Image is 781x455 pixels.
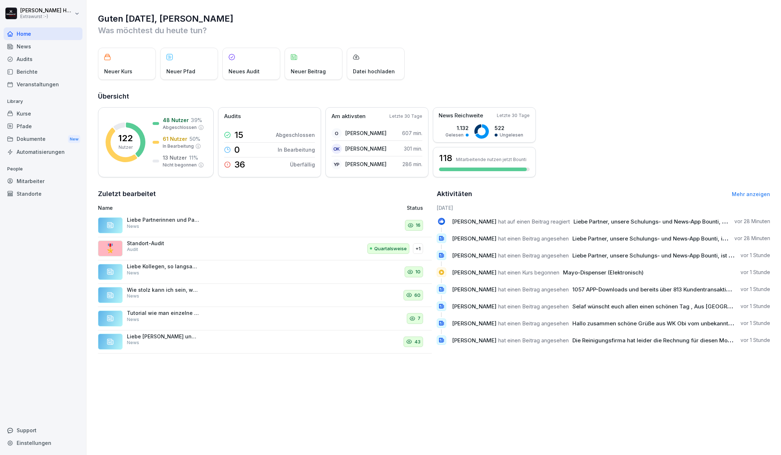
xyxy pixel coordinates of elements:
p: News [127,339,139,346]
h2: Übersicht [98,91,770,101]
div: OK [332,144,342,154]
p: Neuer Kurs [104,68,132,75]
span: [PERSON_NAME] [452,235,496,242]
p: Library [4,96,82,107]
p: 16 [416,222,421,229]
a: Berichte [4,65,82,78]
p: News [127,223,139,230]
p: 10 [415,268,421,276]
p: Wie stolz kann ich sein, wenn ich höre wie toll Ihr die App empfehlt?! Ganz großes Kompliment kon... [127,287,199,293]
a: Mitarbeiter [4,175,82,187]
p: vor 1 Stunde [741,269,770,276]
a: Liebe Kollegen, so langsam werden die Tage wieder dunkler und das schlechte Wetter kommt näher. B... [98,260,432,284]
p: Abgeschlossen [163,124,197,131]
span: hat einen Beitrag angesehen [498,320,569,327]
a: Wie stolz kann ich sein, wenn ich höre wie toll Ihr die App empfehlt?! Ganz großes Kompliment kon... [98,284,432,307]
p: Mitarbeitende nutzen jetzt Bounti [456,157,526,162]
a: Liebe [PERSON_NAME] und Kollegen, ein paar Wochen arbeiten wir nun nach den neuen Vorgaben der "B... [98,330,432,354]
p: [PERSON_NAME] [345,129,387,137]
a: Mehr anzeigen [732,191,770,197]
a: Standorte [4,187,82,200]
p: 7 [418,315,421,322]
h2: Aktivitäten [437,189,472,199]
p: 1.132 [445,124,469,132]
a: 🎖️Standort-AuditAuditQuartalsweise+1 [98,237,432,261]
p: 607 min. [402,129,422,137]
span: Selaf wünscht euch allen einen schönen Tag , Aus [GEOGRAPHIC_DATA] Obi. [572,303,773,310]
div: Kurse [4,107,82,120]
p: Neuer Pfad [166,68,195,75]
p: In Bearbeitung [163,143,194,149]
p: Datei hochladen [353,68,395,75]
p: 39 % [191,116,202,124]
a: Liebe Partnerinnen und Partner, ich finde es klasse, was wir alles in den letzten Wochen umgesetz... [98,214,432,237]
p: 🎖️ [105,242,116,255]
p: 61 Nutzer [163,135,187,143]
p: Abgeschlossen [276,131,315,139]
a: Pfade [4,120,82,133]
p: vor 1 Stunde [741,252,770,259]
p: In Bearbeitung [278,146,315,153]
p: [PERSON_NAME] [345,160,387,168]
p: Nicht begonnen [163,162,197,168]
a: Automatisierungen [4,146,82,158]
span: Mayo-Dispenser (Elektronisch) [563,269,644,276]
p: 11 % [189,154,198,161]
span: hat einen Beitrag angesehen [498,235,569,242]
h2: Zuletzt bearbeitet [98,189,432,199]
p: Liebe [PERSON_NAME] und Kollegen, ein paar Wochen arbeiten wir nun nach den neuen Vorgaben der "B... [127,333,199,340]
p: Liebe Kollegen, so langsam werden die Tage wieder dunkler und das schlechte Wetter kommt näher. B... [127,263,199,270]
p: 48 Nutzer [163,116,189,124]
div: O [332,128,342,138]
p: News [127,316,139,323]
span: [PERSON_NAME] [452,337,496,344]
p: 286 min. [402,160,422,168]
p: 60 [414,292,421,299]
p: 43 [414,338,421,346]
div: YP [332,159,342,169]
p: vor 1 Stunde [741,320,770,327]
h6: [DATE] [437,204,771,212]
p: [PERSON_NAME] Hagebaum [20,8,73,14]
a: Audits [4,53,82,65]
p: Letzte 30 Tage [497,112,530,119]
p: vor 28 Minuten [734,235,770,242]
span: [PERSON_NAME] [452,252,496,259]
span: hat auf einen Beitrag reagiert [498,218,570,225]
p: Neuer Beitrag [291,68,326,75]
p: Audits [224,112,241,121]
a: Home [4,27,82,40]
span: hat einen Beitrag angesehen [498,252,569,259]
div: Support [4,424,82,437]
a: DokumenteNew [4,133,82,146]
a: Veranstaltungen [4,78,82,91]
a: News [4,40,82,53]
span: [PERSON_NAME] [452,286,496,293]
p: News [127,293,139,299]
span: hat einen Beitrag angesehen [498,303,569,310]
p: 50 % [189,135,200,143]
p: vor 28 Minuten [734,218,770,225]
p: 0 [234,146,240,154]
p: Nutzer [119,144,133,151]
p: Extrawurst :-) [20,14,73,19]
p: 522 [495,124,523,132]
p: People [4,163,82,175]
span: hat einen Kurs begonnen [498,269,559,276]
a: Einstellungen [4,437,82,449]
p: Am aktivsten [332,112,366,121]
p: 13 Nutzer [163,154,187,161]
div: New [68,135,80,143]
p: Ungelesen [500,132,523,138]
span: Hallo zusammen schöne Grüße aus WK Obi vom unbekannten und von Mir [572,320,768,327]
p: vor 1 Stunde [741,286,770,293]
